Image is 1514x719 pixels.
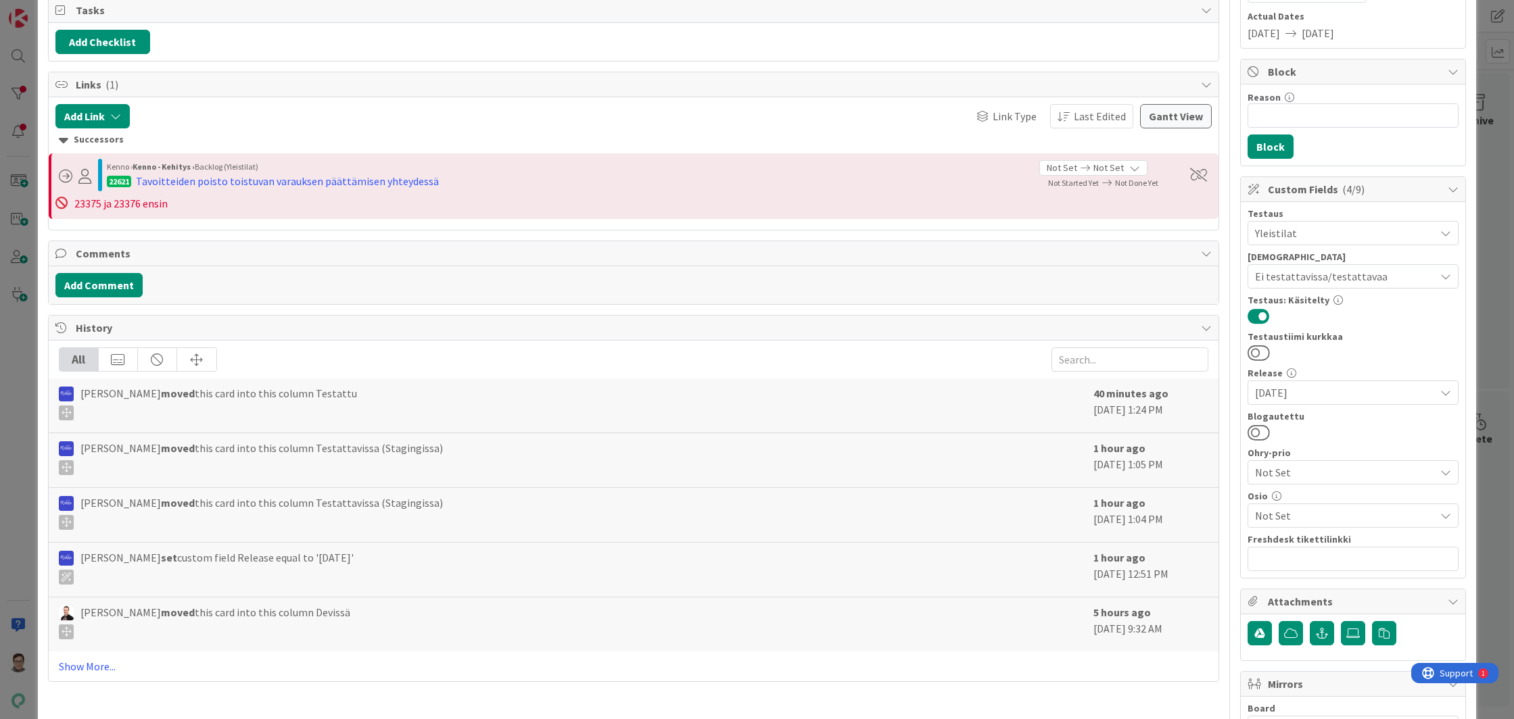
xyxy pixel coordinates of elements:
[1115,178,1158,188] span: Not Done Yet
[1342,182,1365,196] span: ( 4/9 )
[55,30,150,54] button: Add Checklist
[70,5,74,16] div: 1
[80,440,443,475] span: [PERSON_NAME] this card into this column Testattavissa (Stagingissa)
[105,78,118,91] span: ( 1 )
[59,551,74,566] img: RS
[1248,134,1294,159] button: Block
[1268,181,1441,197] span: Custom Fields
[1255,268,1435,284] span: Ei testattavissa/testattavaa
[1093,385,1208,426] div: [DATE] 1:24 PM
[1248,25,1280,41] span: [DATE]
[1047,161,1077,175] span: Not Set
[1093,440,1208,480] div: [DATE] 1:05 PM
[59,387,74,401] img: RS
[1248,91,1281,103] label: Reason
[1248,9,1459,24] span: Actual Dates
[1268,676,1441,692] span: Mirrors
[1302,25,1334,41] span: [DATE]
[107,162,133,172] span: Kenno ›
[1255,507,1435,524] span: Not Set
[1051,347,1208,372] input: Search...
[1268,593,1441,610] span: Attachments
[1093,549,1208,590] div: [DATE] 12:51 PM
[55,273,143,297] button: Add Comment
[136,173,439,189] div: Tavoitteiden poisto toistuvan varauksen päättämisen yhteydessä
[1248,535,1459,544] div: Freshdesk tikettilinkki
[59,605,74,620] img: VP
[1093,387,1168,400] b: 40 minutes ago
[59,496,74,511] img: RS
[80,604,350,639] span: [PERSON_NAME] this card into this column Devissä
[161,496,195,510] b: moved
[161,551,177,564] b: set
[993,108,1037,124] span: Link Type
[1093,441,1145,455] b: 1 hour ago
[1093,495,1208,535] div: [DATE] 1:04 PM
[1248,332,1459,341] div: Testaustiimi kurkkaa
[28,2,62,18] span: Support
[76,320,1194,336] span: History
[1255,225,1435,241] span: Yleistilat
[59,441,74,456] img: RS
[76,2,1194,18] span: Tasks
[133,162,195,172] b: Kenno - Kehitys ›
[161,387,195,400] b: moved
[1140,104,1212,128] button: Gantt View
[1093,496,1145,510] b: 1 hour ago
[80,385,357,420] span: [PERSON_NAME] this card into this column Testattu
[1268,64,1441,80] span: Block
[1248,209,1459,218] div: Testaus
[74,197,168,210] span: 23375 ja 23376 ensin
[1248,448,1459,457] div: Ohry-prio
[107,176,131,187] div: 22621
[59,658,1208,674] a: Show More...
[1255,463,1428,482] span: Not Set
[1050,104,1133,128] button: Last Edited
[195,162,258,172] span: Backlog (Yleistilat)
[80,495,443,530] span: [PERSON_NAME] this card into this column Testattavissa (Stagingissa)
[1048,178,1099,188] span: Not Started Yet
[1248,252,1459,262] div: [DEMOGRAPHIC_DATA]
[1248,491,1459,501] div: Osio
[1093,605,1151,619] b: 5 hours ago
[1093,161,1124,175] span: Not Set
[161,605,195,619] b: moved
[1093,604,1208,645] div: [DATE] 9:32 AM
[1248,295,1459,305] div: Testaus: Käsitelty
[1074,108,1126,124] span: Last Edited
[59,132,1208,147] div: Successors
[161,441,195,455] b: moved
[1255,385,1435,401] span: [DATE]
[55,104,130,128] button: Add Link
[1248,412,1459,421] div: Blogautettu
[1093,551,1145,564] b: 1 hour ago
[76,76,1194,93] span: Links
[1248,703,1275,713] span: Board
[76,245,1194,262] span: Comments
[1248,368,1459,378] div: Release
[80,549,354,585] span: [PERSON_NAME] custom field Release equal to '[DATE]'
[60,348,99,371] div: All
